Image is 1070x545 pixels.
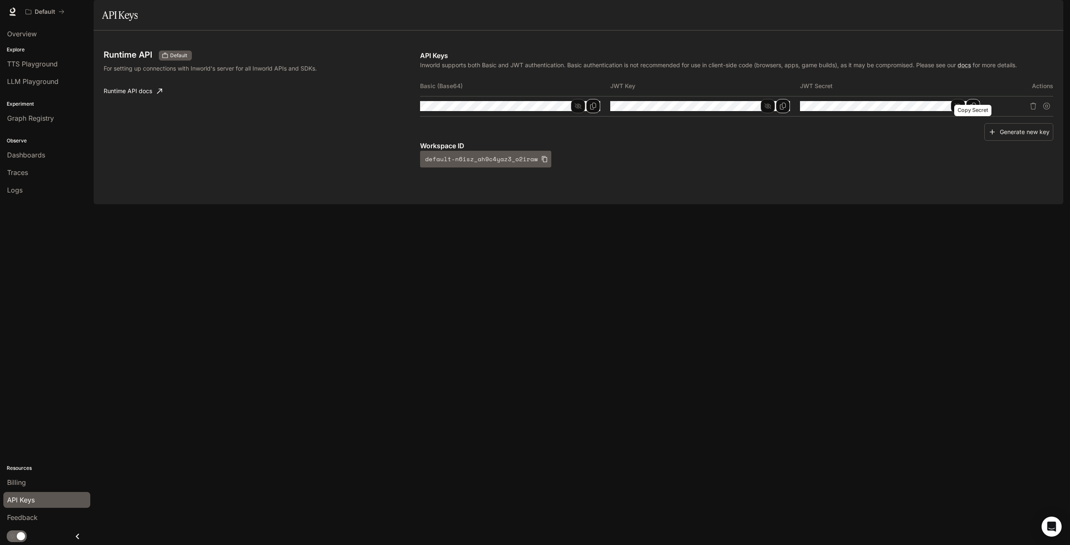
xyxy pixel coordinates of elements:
a: Runtime API docs [100,83,166,99]
th: JWT Secret [800,76,990,96]
button: Suspend API key [1040,99,1053,113]
a: docs [958,61,971,68]
p: API Keys [420,51,1053,61]
h3: Runtime API [104,51,152,59]
p: Default [35,8,55,15]
div: These keys will apply to your current workspace only [159,51,192,61]
button: Generate new key [984,123,1053,141]
span: Default [167,52,191,59]
button: All workspaces [22,3,68,20]
h1: API Keys [102,7,138,23]
div: Open Intercom Messenger [1042,517,1062,537]
p: Workspace ID [420,141,1053,151]
p: For setting up connections with Inworld's server for all Inworld APIs and SDKs. [104,64,336,73]
th: JWT Key [610,76,800,96]
p: Inworld supports both Basic and JWT authentication. Basic authentication is not recommended for u... [420,61,1053,69]
button: Delete API key [1027,99,1040,113]
button: Copy Key [776,99,790,113]
button: Copy Secret [966,99,980,113]
th: Actions [990,76,1053,96]
div: Copy Secret [954,105,991,116]
button: Copy Basic (Base64) [586,99,600,113]
button: default-n6isz_ah9c4yaz3_o2iraw [420,151,551,167]
th: Basic (Base64) [420,76,610,96]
